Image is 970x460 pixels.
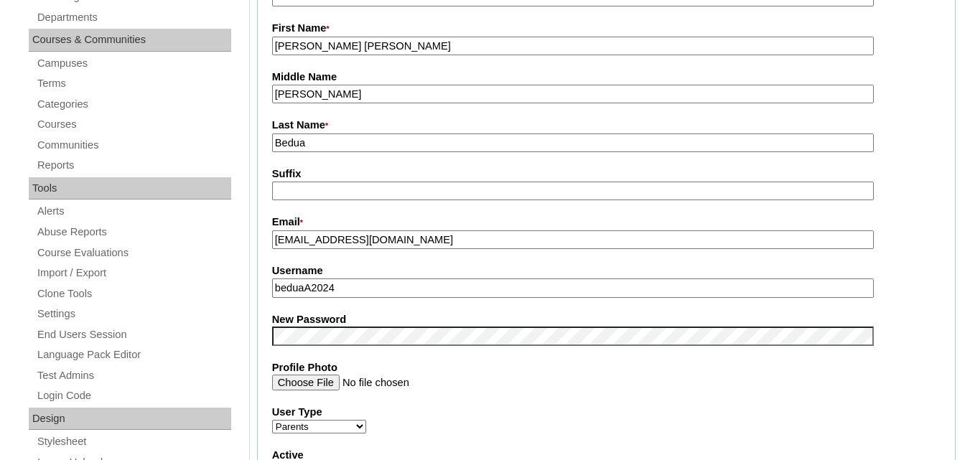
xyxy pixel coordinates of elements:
a: Alerts [36,202,231,220]
a: Terms [36,75,231,93]
label: Email [272,215,941,230]
label: Last Name [272,118,941,133]
div: Tools [29,177,231,200]
a: End Users Session [36,326,231,344]
label: Username [272,263,941,278]
a: Settings [36,305,231,323]
a: Reports [36,156,231,174]
div: Courses & Communities [29,29,231,52]
a: Campuses [36,55,231,72]
a: Language Pack Editor [36,346,231,364]
a: Clone Tools [36,285,231,303]
label: Middle Name [272,70,941,85]
div: Design [29,408,231,431]
a: Stylesheet [36,433,231,451]
a: Login Code [36,387,231,405]
a: Import / Export [36,264,231,282]
label: User Type [272,405,941,420]
label: First Name [272,21,941,37]
a: Course Evaluations [36,244,231,262]
label: Profile Photo [272,360,941,375]
a: Abuse Reports [36,223,231,241]
label: Suffix [272,166,941,182]
a: Communities [36,136,231,154]
a: Departments [36,9,231,27]
label: New Password [272,312,941,327]
a: Test Admins [36,367,231,385]
a: Courses [36,116,231,133]
a: Categories [36,95,231,113]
